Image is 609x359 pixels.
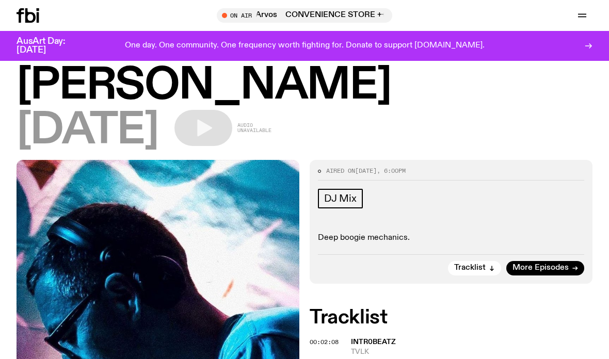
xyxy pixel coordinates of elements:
p: One day. One community. One frequency worth fighting for. Donate to support [DOMAIN_NAME]. [125,41,485,51]
span: [DATE] [355,167,377,175]
span: TVLK [351,347,592,357]
a: More Episodes [506,261,584,275]
span: Audio unavailable [237,123,271,133]
button: 00:02:08 [310,339,339,345]
a: DJ Mix [318,189,363,208]
h2: Tracklist [310,308,592,327]
span: [DATE] [17,110,158,152]
span: Tracklist [454,264,486,272]
p: Deep boogie mechanics. [318,233,584,243]
h3: AusArt Day: [DATE] [17,37,83,55]
span: DJ Mix [324,193,357,204]
span: intr0beatz [351,338,396,346]
span: 00:02:08 [310,338,339,346]
button: Tracklist [448,261,501,275]
button: On AirCONVENIENCE STORE ++ THE RIONS x [DATE] ArvosCONVENIENCE STORE ++ THE RIONS x [DATE] Arvos [217,8,392,23]
span: More Episodes [512,264,569,272]
span: Aired on [326,167,355,175]
span: , 6:00pm [377,167,406,175]
h1: Sunset with [PERSON_NAME] [17,23,592,107]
